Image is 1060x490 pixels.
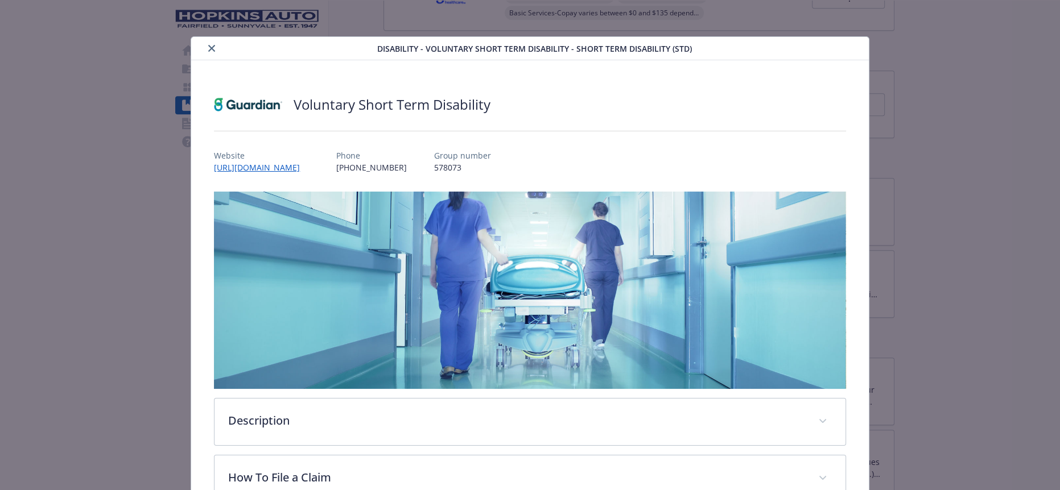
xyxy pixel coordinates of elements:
p: How To File a Claim [228,469,804,486]
p: [PHONE_NUMBER] [336,161,407,173]
p: Description [228,412,804,429]
a: [URL][DOMAIN_NAME] [214,162,309,173]
span: Disability - Voluntary Short Term Disability - Short Term Disability (STD) [377,43,692,55]
p: 578073 [434,161,491,173]
h2: Voluntary Short Term Disability [294,95,490,114]
img: banner [214,192,845,389]
p: Website [214,150,309,161]
button: close [205,41,218,55]
div: Description [215,398,845,445]
p: Phone [336,150,407,161]
img: Guardian [214,88,282,122]
p: Group number [434,150,491,161]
